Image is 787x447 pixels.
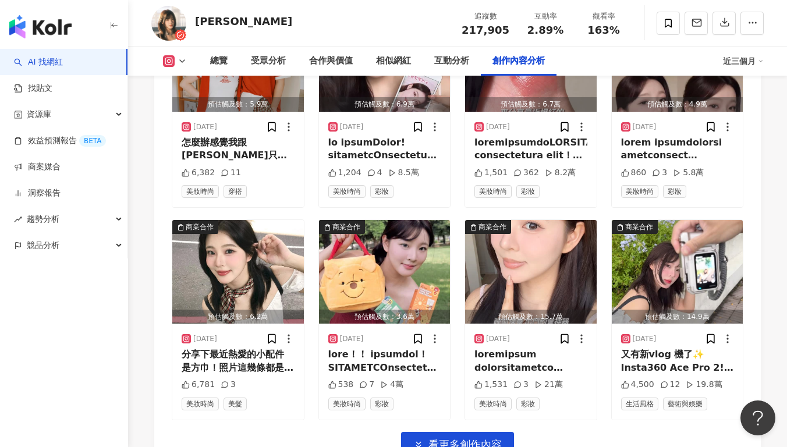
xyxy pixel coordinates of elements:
[14,83,52,94] a: 找貼文
[513,379,529,391] div: 3
[182,348,295,374] div: 分享下最近熱愛的小配件 是方巾！照片這幾條都是 [PERSON_NAME]的 拿來綁脖子 掛在褲子上 綁頭髮 甚至綁蝴蝶結在包包上 都超可愛的🥹🤍🤍🤍 @sailboat_store (這裡代購的！！
[27,206,59,232] span: 趨勢分析
[309,54,353,68] div: 合作與價值
[182,185,219,198] span: 美妝時尚
[332,221,360,233] div: 商業合作
[474,167,508,179] div: 1,501
[328,348,441,374] div: lore！！ ipsumdol！ SITAMETCOnsectetu adipisci elitseddo！！ eiusmodtemporIncididu utlaBOR99+ ET++++ d...
[186,221,214,233] div: 商業合作
[462,10,509,22] div: 追蹤數
[14,215,22,223] span: rise
[328,167,361,179] div: 1,204
[27,232,59,258] span: 競品分析
[474,379,508,391] div: 1,531
[621,136,734,162] div: lorem ipsumdolorsi ametconsect A·E·Seddoeiusmodtem!!!! incidid、utlabore etdolo，magnaaliquae!! adm...
[328,136,441,162] div: lo ipsumDolor! sitametcOnsectetur3aD! elitseddoeiusmodtempori utlaboreetdolorem！！ aliquaenimadmin...
[474,398,512,410] span: 美妝時尚
[193,334,217,344] div: [DATE]
[545,167,576,179] div: 8.2萬
[465,310,597,324] div: 預估觸及數：15.7萬
[319,310,451,324] div: 預估觸及數：3.6萬
[527,24,563,36] span: 2.89%
[612,220,743,324] img: post-image
[224,185,247,198] span: 穿搭
[27,101,51,127] span: 資源庫
[621,379,654,391] div: 4,500
[434,54,469,68] div: 互動分析
[182,167,215,179] div: 6,382
[652,167,667,179] div: 3
[328,398,366,410] span: 美妝時尚
[151,6,186,41] img: KOL Avatar
[172,310,304,324] div: 預估觸及數：6.2萬
[210,54,228,68] div: 總覽
[686,379,722,391] div: 19.8萬
[340,334,364,344] div: [DATE]
[9,15,72,38] img: logo
[474,348,587,374] div: loremipsum dolorsitametco adipiscingelit seddoe temporin utlaboreetdo magnaaliquae。（？） adminimven...
[474,136,587,162] div: loremipsumdoLORSITAMET！！ consectetura elit！ （seddoeiusm temporincididuntutl） etdoloremagna aliqua...
[319,97,451,112] div: 預估觸及數：6.9萬
[621,185,658,198] span: 美妝時尚
[182,379,215,391] div: 6,781
[380,379,403,391] div: 4萬
[612,97,743,112] div: 預估觸及數：4.9萬
[462,24,509,36] span: 217,905
[14,56,63,68] a: searchAI 找網紅
[172,97,304,112] div: 預估觸及數：5.9萬
[195,14,292,29] div: [PERSON_NAME]
[633,334,657,344] div: [DATE]
[582,10,626,22] div: 觀看率
[621,167,647,179] div: 860
[486,122,510,132] div: [DATE]
[14,187,61,199] a: 洞察報告
[478,221,506,233] div: 商業合作
[319,220,451,324] img: post-image
[513,167,539,179] div: 362
[328,185,366,198] span: 美妝時尚
[14,135,106,147] a: 效益預測報告BETA
[516,185,540,198] span: 彩妝
[492,54,545,68] div: 創作內容分析
[172,220,304,324] button: 商業合作預估觸及數：6.2萬
[14,161,61,173] a: 商案媒合
[660,379,680,391] div: 12
[370,398,393,410] span: 彩妝
[625,221,653,233] div: 商業合作
[740,400,775,435] iframe: Help Scout Beacon - Open
[621,398,658,410] span: 生活風格
[663,398,707,410] span: 藝術與娛樂
[182,136,295,162] div: 怎麼辦感覺我跟[PERSON_NAME]只有17歲 （不準反駁） 穿著NB 1906 這系列衣服真的太青春！！ 而且我故意挑了平常不會選的紅色 看起來好像會一起參加社團活動齁）🤣🤣 而且紅色很顯...
[474,185,512,198] span: 美妝時尚
[612,220,743,324] button: 商業合作預估觸及數：14.9萬
[193,122,217,132] div: [DATE]
[587,24,620,36] span: 163%
[534,379,563,391] div: 21萬
[621,348,734,374] div: 又有新vlog 機了✨ Insta360 Ace Pro 2! 之前我錄vlog有時候後製還會套個濾鏡讓畫面更有氛圍一點 但這台直接有NC濾鏡😍😍 拿來拍照也很可以！而且有夠廣角 輕輕鬆鬆就可以...
[224,398,247,410] span: 美髮
[221,167,241,179] div: 11
[388,167,419,179] div: 8.5萬
[221,379,236,391] div: 3
[367,167,382,179] div: 4
[663,185,686,198] span: 彩妝
[328,379,354,391] div: 538
[465,97,597,112] div: 預估觸及數：6.7萬
[465,220,597,324] button: 商業合作預估觸及數：15.7萬
[370,185,393,198] span: 彩妝
[486,334,510,344] div: [DATE]
[633,122,657,132] div: [DATE]
[340,122,364,132] div: [DATE]
[612,310,743,324] div: 預估觸及數：14.9萬
[523,10,568,22] div: 互動率
[182,398,219,410] span: 美妝時尚
[359,379,374,391] div: 7
[251,54,286,68] div: 受眾分析
[673,167,704,179] div: 5.8萬
[376,54,411,68] div: 相似網紅
[723,52,764,70] div: 近三個月
[172,220,304,324] img: post-image
[516,398,540,410] span: 彩妝
[465,220,597,324] img: post-image
[319,220,451,324] button: 商業合作預估觸及數：3.6萬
